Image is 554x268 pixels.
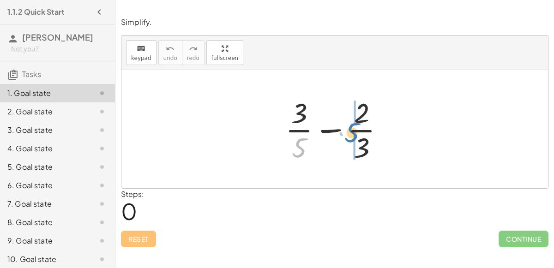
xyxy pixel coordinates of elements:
[7,235,82,246] div: 9. Goal state
[7,106,82,117] div: 2. Goal state
[7,180,82,191] div: 6. Goal state
[22,32,93,42] span: [PERSON_NAME]
[22,69,41,79] span: Tasks
[121,197,137,225] span: 0
[189,43,198,54] i: redo
[121,17,548,28] p: Simplify.
[187,55,199,61] span: redo
[7,161,82,173] div: 5. Goal state
[96,143,108,154] i: Task not started.
[7,198,82,209] div: 7. Goal state
[96,198,108,209] i: Task not started.
[166,43,175,54] i: undo
[96,217,108,228] i: Task not started.
[7,6,65,18] h4: 1.1.2 Quick Start
[211,55,238,61] span: fullscreen
[206,40,243,65] button: fullscreen
[131,55,151,61] span: keypad
[7,125,82,136] div: 3. Goal state
[11,44,108,54] div: Not you?
[96,125,108,136] i: Task not started.
[137,43,145,54] i: keyboard
[7,143,82,154] div: 4. Goal state
[182,40,205,65] button: redoredo
[158,40,182,65] button: undoundo
[7,217,82,228] div: 8. Goal state
[96,88,108,99] i: Task not started.
[96,254,108,265] i: Task not started.
[163,55,177,61] span: undo
[7,88,82,99] div: 1. Goal state
[96,235,108,246] i: Task not started.
[96,106,108,117] i: Task not started.
[96,180,108,191] i: Task not started.
[96,161,108,173] i: Task not started.
[7,254,82,265] div: 10. Goal state
[121,189,144,199] label: Steps:
[126,40,157,65] button: keyboardkeypad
